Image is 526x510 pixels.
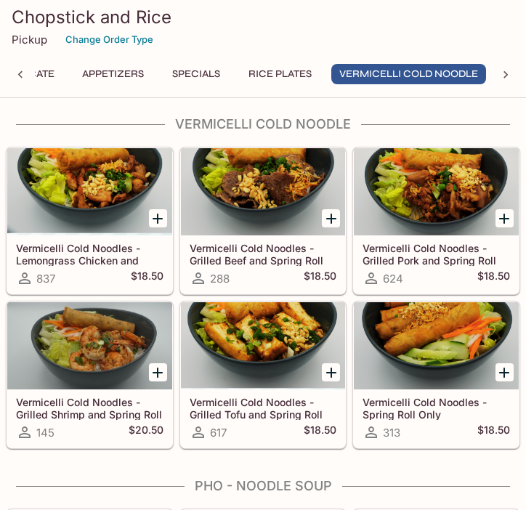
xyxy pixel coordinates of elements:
a: Vermicelli Cold Noodles - Grilled Tofu and Spring Roll617$18.50 [180,301,347,448]
button: Add Vermicelli Cold Noodles - Lemongrass Chicken and Spring Roll [149,209,167,227]
button: Add Vermicelli Cold Noodles - Grilled Pork and Spring Roll [495,209,514,227]
div: Vermicelli Cold Noodles - Grilled Pork and Spring Roll [354,148,519,235]
h5: $18.50 [477,270,510,287]
button: Change Order Type [59,28,160,51]
div: Vermicelli Cold Noodles - Grilled Tofu and Spring Roll [181,302,346,389]
button: Appetizers [74,64,152,84]
h4: Vermicelli Cold Noodle [6,116,520,132]
span: 145 [36,426,54,440]
button: Vermicelli Cold Noodle [331,64,486,84]
h5: $18.50 [304,424,336,441]
a: Vermicelli Cold Noodles - Grilled Shrimp and Spring Roll145$20.50 [7,301,173,448]
span: 288 [210,272,230,286]
a: Vermicelli Cold Noodles - Spring Roll Only313$18.50 [353,301,519,448]
button: Specials [163,64,229,84]
button: Rice Plates [240,64,320,84]
h5: $18.50 [477,424,510,441]
button: Add Vermicelli Cold Noodles - Grilled Tofu and Spring Roll [322,363,340,381]
h5: Vermicelli Cold Noodles - Spring Roll Only [363,396,510,420]
button: Add Vermicelli Cold Noodles - Grilled Beef and Spring Roll [322,209,340,227]
h5: Vermicelli Cold Noodles - Grilled Shrimp and Spring Roll [16,396,163,420]
div: Vermicelli Cold Noodles - Lemongrass Chicken and Spring Roll [7,148,172,235]
p: Pickup [12,33,47,46]
div: Vermicelli Cold Noodles - Grilled Shrimp and Spring Roll [7,302,172,389]
span: 617 [210,426,227,440]
h5: $20.50 [129,424,163,441]
h5: $18.50 [304,270,336,287]
h4: Pho - Noodle Soup [6,478,520,494]
span: 313 [383,426,400,440]
h5: Vermicelli Cold Noodles - Grilled Beef and Spring Roll [190,242,337,266]
div: Vermicelli Cold Noodles - Grilled Beef and Spring Roll [181,148,346,235]
a: Vermicelli Cold Noodles - Lemongrass Chicken and Spring Roll837$18.50 [7,147,173,294]
h5: Vermicelli Cold Noodles - Lemongrass Chicken and Spring Roll [16,242,163,266]
h5: Vermicelli Cold Noodles - Grilled Pork and Spring Roll [363,242,510,266]
span: 837 [36,272,55,286]
h5: Vermicelli Cold Noodles - Grilled Tofu and Spring Roll [190,396,337,420]
a: Vermicelli Cold Noodles - Grilled Beef and Spring Roll288$18.50 [180,147,347,294]
a: Vermicelli Cold Noodles - Grilled Pork and Spring Roll624$18.50 [353,147,519,294]
button: Add Vermicelli Cold Noodles - Spring Roll Only [495,363,514,381]
span: 624 [383,272,403,286]
h5: $18.50 [131,270,163,287]
div: Vermicelli Cold Noodles - Spring Roll Only [354,302,519,389]
h3: Chopstick and Rice [12,6,514,28]
button: Add Vermicelli Cold Noodles - Grilled Shrimp and Spring Roll [149,363,167,381]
